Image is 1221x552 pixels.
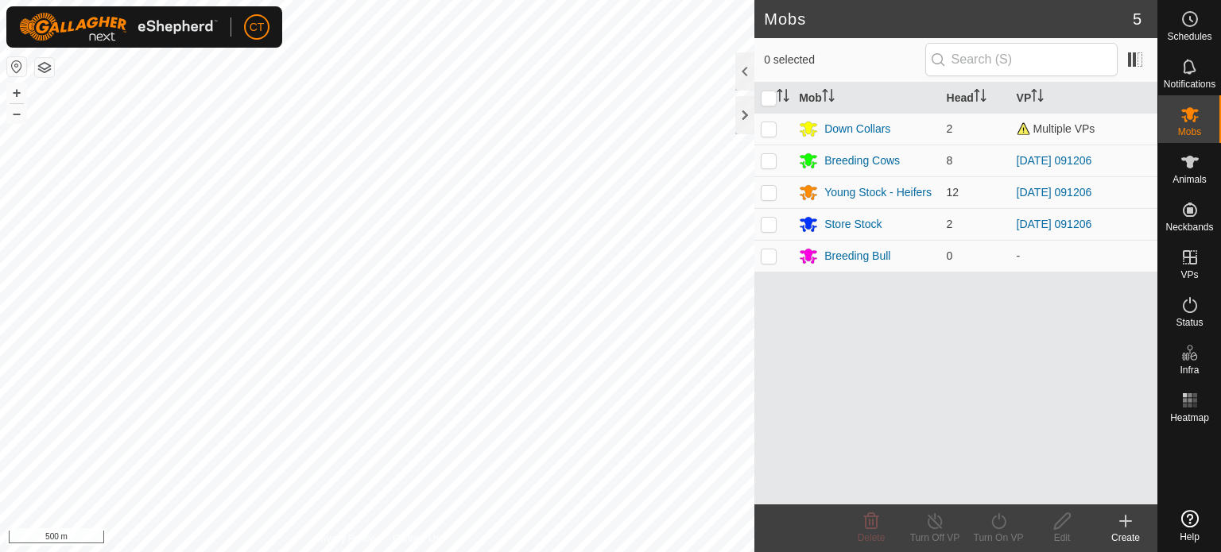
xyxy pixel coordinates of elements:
[35,58,54,77] button: Map Layers
[1180,365,1199,375] span: Infra
[947,154,953,167] span: 8
[903,531,967,545] div: Turn Off VP
[1165,222,1213,232] span: Neckbands
[824,121,890,137] div: Down Collars
[7,104,26,123] button: –
[1167,32,1211,41] span: Schedules
[925,43,1118,76] input: Search (S)
[858,532,886,543] span: Delete
[940,83,1010,114] th: Head
[250,19,265,36] span: CT
[1017,154,1092,167] a: [DATE] 091206
[19,13,218,41] img: Gallagher Logo
[1133,7,1142,31] span: 5
[793,83,940,114] th: Mob
[7,83,26,102] button: +
[1180,270,1198,280] span: VPs
[1010,240,1157,272] td: -
[1158,504,1221,548] a: Help
[1170,413,1209,423] span: Heatmap
[1164,79,1215,89] span: Notifications
[1017,218,1092,230] a: [DATE] 091206
[824,152,900,169] div: Breeding Cows
[393,531,440,546] a: Contact Us
[1094,531,1157,545] div: Create
[824,216,882,233] div: Store Stock
[1017,186,1092,199] a: [DATE] 091206
[1180,532,1200,542] span: Help
[824,248,890,264] div: Breeding Bull
[1010,83,1157,114] th: VP
[947,249,953,262] span: 0
[764,52,924,68] span: 0 selected
[822,91,835,104] p-sorticon: Activate to sort
[777,91,789,104] p-sorticon: Activate to sort
[315,531,374,546] a: Privacy Policy
[967,531,1030,545] div: Turn On VP
[764,10,1133,29] h2: Mobs
[947,122,953,135] span: 2
[974,91,986,104] p-sorticon: Activate to sort
[1031,91,1044,104] p-sorticon: Activate to sort
[1017,122,1095,135] span: Multiple VPs
[7,57,26,76] button: Reset Map
[947,218,953,230] span: 2
[1178,127,1201,137] span: Mobs
[1173,175,1207,184] span: Animals
[947,186,959,199] span: 12
[824,184,932,201] div: Young Stock - Heifers
[1176,318,1203,327] span: Status
[1030,531,1094,545] div: Edit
